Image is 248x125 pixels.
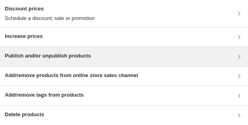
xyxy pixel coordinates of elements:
[5,71,138,79] h3: Add/remove products from online store sales channel
[5,111,44,119] h3: Delete products
[5,91,84,99] h3: Add/remove tags from products
[5,52,91,60] h3: Publish and/or unpublish products
[5,14,95,22] p: Schedule a discount, sale or promotion
[5,32,43,40] h3: Increase prices
[5,5,95,13] h3: Discount prices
